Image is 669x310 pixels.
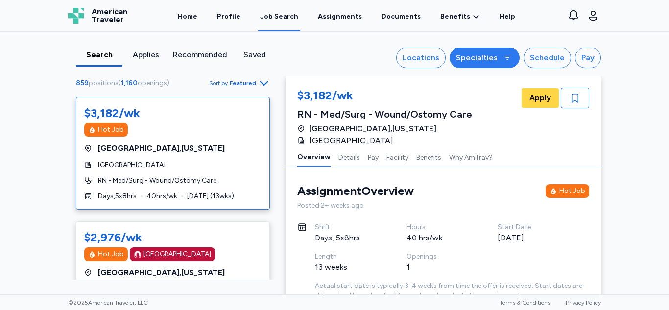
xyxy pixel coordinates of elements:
[98,160,166,170] span: [GEOGRAPHIC_DATA]
[98,249,124,259] div: Hot Job
[338,146,360,167] button: Details
[84,105,140,121] div: $3,182/wk
[309,135,393,146] span: [GEOGRAPHIC_DATA]
[529,92,551,104] span: Apply
[126,49,165,61] div: Applies
[138,79,167,87] span: openings
[406,232,475,244] div: 40 hrs/wk
[297,107,472,121] div: RN - Med/Surg - Wound/Ostomy Care
[559,186,585,196] div: Hot Job
[84,230,142,245] div: $2,976/wk
[396,48,446,68] button: Locations
[146,191,177,201] span: 40 hrs/wk
[98,267,225,279] span: [GEOGRAPHIC_DATA] , [US_STATE]
[498,232,566,244] div: [DATE]
[76,78,173,88] div: ( )
[406,252,475,262] div: Openings
[315,222,383,232] div: Shift
[98,176,216,186] span: RN - Med/Surg - Wound/Ostomy Care
[315,281,589,301] div: Actual start date is typically 3-4 weeks from time the offer is received. Start dates are determi...
[143,249,211,259] div: [GEOGRAPHIC_DATA]
[209,77,270,89] button: Sort byFeatured
[581,52,595,64] div: Pay
[235,49,274,61] div: Saved
[297,183,414,199] div: Assignment Overview
[416,146,441,167] button: Benefits
[440,12,470,22] span: Benefits
[449,146,493,167] button: Why AmTrav?
[98,143,225,154] span: [GEOGRAPHIC_DATA] , [US_STATE]
[522,88,559,108] button: Apply
[530,52,565,64] div: Schedule
[309,123,436,135] span: [GEOGRAPHIC_DATA] , [US_STATE]
[76,79,89,87] span: 859
[260,12,298,22] div: Job Search
[80,49,119,61] div: Search
[297,88,472,105] div: $3,182/wk
[315,232,383,244] div: Days, 5x8hrs
[450,48,520,68] button: Specialties
[524,48,571,68] button: Schedule
[121,79,138,87] span: 1,160
[406,222,475,232] div: Hours
[68,8,84,24] img: Logo
[315,252,383,262] div: Length
[566,299,601,306] a: Privacy Policy
[187,191,234,201] span: [DATE] ( 13 wks)
[368,146,379,167] button: Pay
[230,79,256,87] span: Featured
[498,222,566,232] div: Start Date
[89,79,119,87] span: positions
[456,52,498,64] div: Specialties
[403,52,439,64] div: Locations
[386,146,408,167] button: Facility
[98,191,137,201] span: Days , 5 x 8 hrs
[209,79,228,87] span: Sort by
[68,299,148,307] span: © 2025 American Traveler, LLC
[440,12,480,22] a: Benefits
[98,125,124,135] div: Hot Job
[406,262,475,273] div: 1
[297,201,589,211] div: Posted 2+ weeks ago
[500,299,550,306] a: Terms & Conditions
[173,49,227,61] div: Recommended
[258,1,300,31] a: Job Search
[575,48,601,68] button: Pay
[315,262,383,273] div: 13 weeks
[297,146,331,167] button: Overview
[92,8,127,24] span: American Traveler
